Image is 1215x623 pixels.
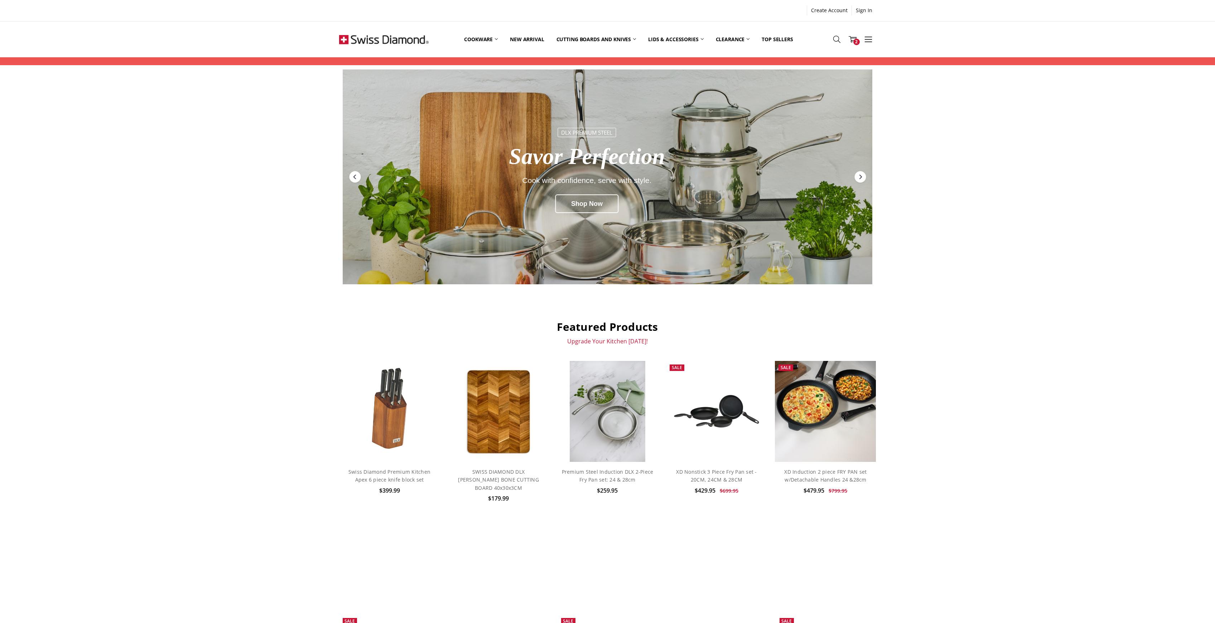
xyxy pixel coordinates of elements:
[360,361,419,462] img: Swiss Diamond Apex 6 piece knife block set
[339,21,429,57] img: Free Shipping On Every Order
[781,364,791,371] span: Sale
[756,23,799,55] a: Top Sellers
[339,361,440,462] a: Swiss Diamond Apex 6 piece knife block set
[617,273,636,282] div: Slide 5 of 5
[804,487,824,494] span: $479.95
[339,575,876,582] p: Fall In Love With Your Kitchen Again
[388,144,786,169] div: Savor Perfection
[570,361,646,462] img: Premium steel DLX 2pc fry pan set (28 and 24cm) life style shot
[339,557,876,571] h2: BEST SELLERS
[829,487,847,494] span: $799.95
[852,5,876,15] a: Sign In
[488,494,509,502] span: $179.99
[666,386,767,436] img: XD Nonstick 3 Piece Fry Pan set - 20CM, 24CM & 28CM
[388,176,786,184] div: Cook with confidence, serve with style.
[562,468,654,483] a: Premium Steel Induction DLX 2-Piece Fry Pan set: 24 & 28cm
[720,487,738,494] span: $699.95
[379,487,400,494] span: $399.99
[695,487,715,494] span: $429.95
[348,468,430,483] a: Swiss Diamond Premium Kitchen Apex 6 piece knife block set
[339,320,876,334] h2: Featured Products
[672,364,682,371] span: Sale
[666,361,767,462] a: XD Nonstick 3 Piece Fry Pan set - 20CM, 24CM & 28CM
[550,23,642,55] a: Cutting boards and knives
[854,170,867,183] div: Next
[339,338,876,345] p: Upgrade Your Kitchen [DATE]!
[555,194,619,213] div: Shop Now
[784,468,867,483] a: XD Induction 2 piece FRY PAN set w/Detachable Handles 24 &28cm
[504,23,550,55] a: New arrival
[557,361,658,462] a: Premium steel DLX 2pc fry pan set (28 and 24cm) life style shot
[807,5,852,15] a: Create Account
[853,39,860,45] span: 2
[348,170,361,183] div: Previous
[457,361,540,462] img: SWISS DIAMOND DLX HERRING BONE CUTTING BOARD 40x30x3CM
[598,273,617,282] div: Slide 4 of 5
[580,273,598,282] div: Slide 3 of 5
[343,69,872,284] a: Redirect to https://swissdiamond.com.au/cookware/shop-by-collection/premium-steel-dlx/
[710,23,756,55] a: Clearance
[458,23,504,55] a: Cookware
[642,23,709,55] a: Lids & Accessories
[597,487,618,494] span: $259.95
[676,468,757,483] a: XD Nonstick 3 Piece Fry Pan set - 20CM, 24CM & 28CM
[448,361,549,462] a: SWISS DIAMOND DLX HERRING BONE CUTTING BOARD 40x30x3CM
[845,30,860,48] a: 2
[458,468,539,491] a: SWISS DIAMOND DLX [PERSON_NAME] BONE CUTTING BOARD 40x30x3CM
[558,128,616,137] div: DLX Premium Steel
[775,361,876,462] img: XD Induction 2 piece FRY PAN set w/Detachable Handles 24 &28cm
